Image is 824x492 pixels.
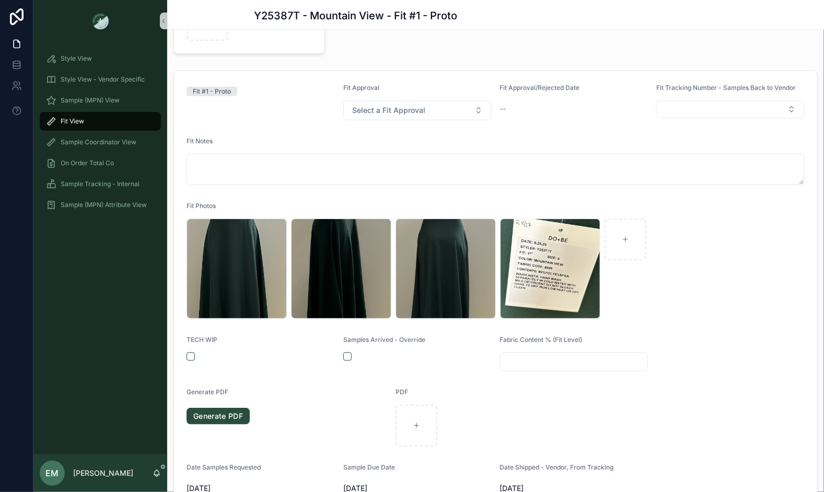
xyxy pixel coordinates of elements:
span: Fit View [61,117,84,125]
span: Date Samples Requested [187,463,261,471]
span: PDF [396,388,408,396]
a: Sample (MPN) View [40,91,161,110]
span: Sample Tracking - Internal [61,180,140,188]
span: Fit Approval [343,84,379,91]
div: scrollable content [33,42,167,228]
button: Select Button [656,100,805,118]
a: On Order Total Co [40,154,161,173]
h1: Y25387T - Mountain View - Fit #1 - Proto [254,8,457,23]
span: Fabric Content % (Fit Level) [500,336,583,344]
span: Sample Coordinator View [61,138,136,146]
span: Samples Arrived - Override [343,336,425,344]
span: -- [500,104,506,114]
span: Fit Notes [187,137,213,145]
span: Sample Due Date [343,463,395,471]
span: Date Shipped - Vendor, From Tracking [500,463,614,471]
span: Style View [61,54,92,63]
span: On Order Total Co [61,159,114,167]
a: Sample (MPN) Attribute View [40,196,161,214]
a: Style View - Vendor Specific [40,70,161,89]
a: Style View [40,49,161,68]
a: Generate PDF [187,408,250,425]
img: App logo [92,13,109,29]
span: Sample (MPN) View [61,96,120,105]
span: Sample (MPN) Attribute View [61,201,147,209]
span: TECH WIP [187,336,217,344]
button: Select Button [343,100,492,120]
span: Fit Tracking Number - Samples Back to Vendor [656,84,796,91]
span: EM [46,467,59,479]
span: Generate PDF [187,388,228,396]
span: Fit Photos [187,202,216,210]
a: Sample Coordinator View [40,133,161,152]
p: [PERSON_NAME] [73,468,133,478]
span: Select a Fit Approval [352,105,425,116]
a: Sample Tracking - Internal [40,175,161,193]
div: Fit #1 - Proto [193,87,231,96]
span: Fit Approval/Rejected Date [500,84,580,91]
a: Fit View [40,112,161,131]
span: Style View - Vendor Specific [61,75,145,84]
